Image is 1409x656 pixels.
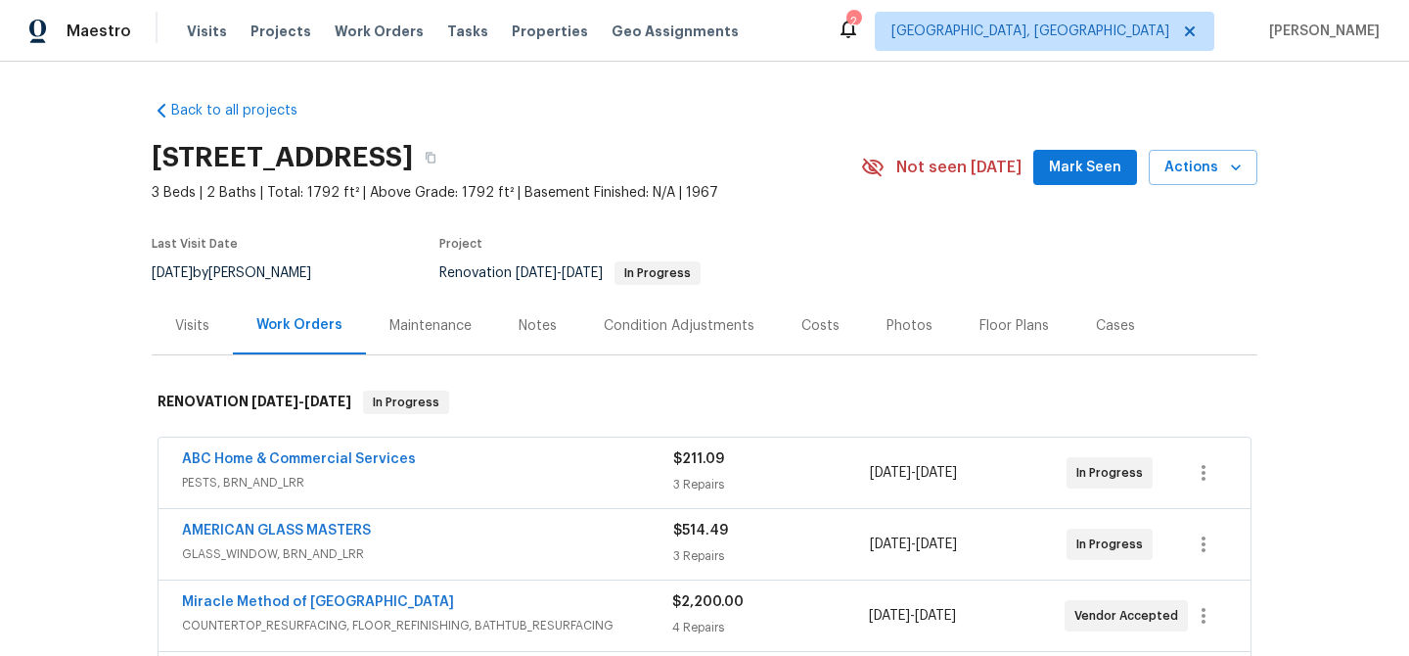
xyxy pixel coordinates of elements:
[182,616,672,635] span: COUNTERTOP_RESURFACING, FLOOR_REFINISHING, BATHTUB_RESURFACING
[251,395,298,408] span: [DATE]
[1261,22,1380,41] span: [PERSON_NAME]
[612,22,739,41] span: Geo Assignments
[516,266,603,280] span: -
[870,538,911,551] span: [DATE]
[869,609,910,623] span: [DATE]
[1096,316,1135,336] div: Cases
[673,546,870,566] div: 3 Repairs
[365,393,447,412] span: In Progress
[846,12,860,31] div: 2
[916,538,957,551] span: [DATE]
[1149,150,1257,186] button: Actions
[152,371,1257,434] div: RENOVATION [DATE]-[DATE]In Progress
[152,101,340,120] a: Back to all projects
[1076,535,1151,554] span: In Progress
[1049,156,1121,180] span: Mark Seen
[979,316,1049,336] div: Floor Plans
[389,316,472,336] div: Maintenance
[439,266,701,280] span: Renovation
[256,315,342,335] div: Work Orders
[182,595,454,609] a: Miracle Method of [GEOGRAPHIC_DATA]
[512,22,588,41] span: Properties
[447,24,488,38] span: Tasks
[158,391,351,414] h6: RENOVATION
[801,316,840,336] div: Costs
[152,266,193,280] span: [DATE]
[672,618,868,637] div: 4 Repairs
[182,452,416,466] a: ABC Home & Commercial Services
[915,609,956,623] span: [DATE]
[672,595,744,609] span: $2,200.00
[516,266,557,280] span: [DATE]
[1033,150,1137,186] button: Mark Seen
[250,22,311,41] span: Projects
[616,267,699,279] span: In Progress
[869,606,956,626] span: -
[182,524,371,538] a: AMERICAN GLASS MASTERS
[335,22,424,41] span: Work Orders
[604,316,754,336] div: Condition Adjustments
[175,316,209,336] div: Visits
[891,22,1169,41] span: [GEOGRAPHIC_DATA], [GEOGRAPHIC_DATA]
[67,22,131,41] span: Maestro
[673,524,728,538] span: $514.49
[673,475,870,494] div: 3 Repairs
[152,183,861,203] span: 3 Beds | 2 Baths | Total: 1792 ft² | Above Grade: 1792 ft² | Basement Finished: N/A | 1967
[886,316,932,336] div: Photos
[673,452,724,466] span: $211.09
[1164,156,1242,180] span: Actions
[152,148,413,167] h2: [STREET_ADDRESS]
[251,395,351,408] span: -
[182,544,673,564] span: GLASS_WINDOW, BRN_AND_LRR
[916,466,957,480] span: [DATE]
[1074,606,1186,626] span: Vendor Accepted
[182,473,673,492] span: PESTS, BRN_AND_LRR
[1076,463,1151,483] span: In Progress
[519,316,557,336] div: Notes
[187,22,227,41] span: Visits
[870,463,957,483] span: -
[152,261,335,285] div: by [PERSON_NAME]
[896,158,1022,177] span: Not seen [DATE]
[304,395,351,408] span: [DATE]
[870,535,957,554] span: -
[870,466,911,480] span: [DATE]
[413,140,448,175] button: Copy Address
[152,238,238,250] span: Last Visit Date
[562,266,603,280] span: [DATE]
[439,238,482,250] span: Project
